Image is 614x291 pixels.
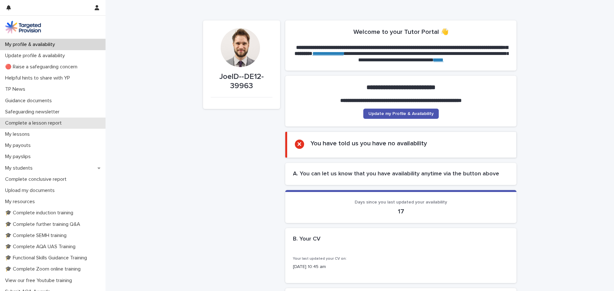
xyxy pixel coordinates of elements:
[293,236,320,243] h2: B. Your CV
[3,278,77,284] p: View our free Youtube training
[3,131,35,137] p: My lessons
[293,208,509,215] p: 17
[293,171,509,178] h2: A. You can let us know that you have availability anytime via the button above
[3,188,60,194] p: Upload my documents
[3,120,67,126] p: Complete a lesson report
[3,199,40,205] p: My resources
[3,86,30,92] p: TP News
[3,53,70,59] p: Update profile & availability
[3,210,78,216] p: 🎓 Complete induction training
[5,21,41,34] img: M5nRWzHhSzIhMunXDL62
[3,109,65,115] p: Safeguarding newsletter
[368,111,434,116] span: Update my Profile & Availability
[3,266,86,272] p: 🎓 Complete Zoom online training
[211,72,272,91] p: JoelD--DE12-39963
[363,109,439,119] a: Update my Profile & Availability
[3,221,85,227] p: 🎓 Complete further training Q&A
[3,154,36,160] p: My payslips
[3,176,72,182] p: Complete conclusive report
[355,200,447,204] span: Days since you last updated your availability
[311,140,427,147] h2: You have told us you have no availability
[293,264,509,270] p: [DATE] 10:45 am
[3,233,72,239] p: 🎓 Complete SEMH training
[3,142,36,149] p: My payouts
[353,28,449,36] h2: Welcome to your Tutor Portal 👋
[3,165,38,171] p: My students
[3,255,92,261] p: 🎓 Functional Skills Guidance Training
[293,257,347,261] span: Your last updated your CV on:
[3,98,57,104] p: Guidance documents
[3,75,75,81] p: Helpful hints to share with YP
[3,42,60,48] p: My profile & availability
[3,64,83,70] p: 🔴 Raise a safeguarding concern
[3,244,81,250] p: 🎓 Complete AQA UAS Training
